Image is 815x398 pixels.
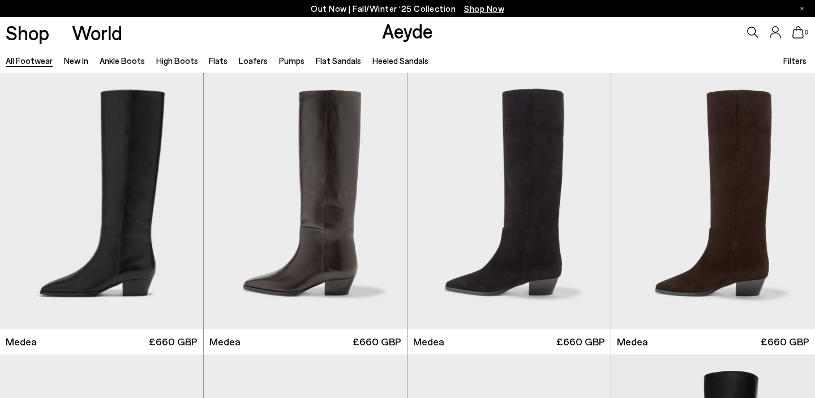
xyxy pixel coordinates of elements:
img: Medea Knee-High Boots [204,73,407,328]
a: 0 [792,26,804,38]
span: Medea [6,335,37,349]
span: 0 [804,29,809,36]
a: World [72,23,122,42]
span: Medea [413,335,444,349]
a: All Footwear [6,55,53,66]
a: Loafers [239,55,268,66]
span: £660 GBP [761,335,809,349]
span: Medea [617,335,648,349]
a: High Boots [156,55,198,66]
span: £660 GBP [149,335,198,349]
a: Shop [6,23,49,42]
span: £660 GBP [556,335,605,349]
a: Medea £660 GBP [407,329,611,354]
a: Medea £660 GBP [611,329,815,354]
span: Navigate to /collections/new-in [464,3,504,14]
a: New In [64,55,88,66]
img: Medea Suede Knee-High Boots [407,73,611,328]
a: Flats [209,55,228,66]
a: Flat Sandals [316,55,361,66]
span: Medea [209,335,241,349]
a: Heeled Sandals [372,55,428,66]
p: Out Now | Fall/Winter ‘25 Collection [311,2,504,16]
img: Medea Suede Knee-High Boots [611,73,815,328]
span: £660 GBP [353,335,401,349]
a: Medea £660 GBP [204,329,407,354]
a: Aeyde [382,19,433,42]
a: Ankle Boots [100,55,145,66]
span: Filters [783,55,807,66]
a: Pumps [279,55,304,66]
